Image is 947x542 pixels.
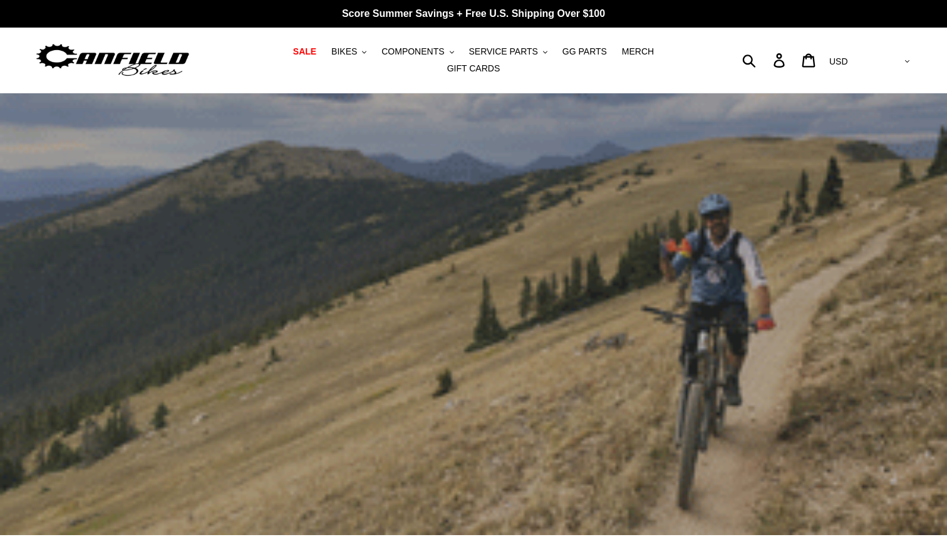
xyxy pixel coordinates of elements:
[562,46,607,57] span: GG PARTS
[749,46,781,74] input: Search
[622,46,654,57] span: MERCH
[375,43,460,60] button: COMPONENTS
[616,43,660,60] a: MERCH
[325,43,373,60] button: BIKES
[462,43,553,60] button: SERVICE PARTS
[468,46,537,57] span: SERVICE PARTS
[331,46,357,57] span: BIKES
[441,60,507,77] a: GIFT CARDS
[287,43,323,60] a: SALE
[34,41,191,80] img: Canfield Bikes
[447,63,500,74] span: GIFT CARDS
[556,43,613,60] a: GG PARTS
[381,46,444,57] span: COMPONENTS
[293,46,316,57] span: SALE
